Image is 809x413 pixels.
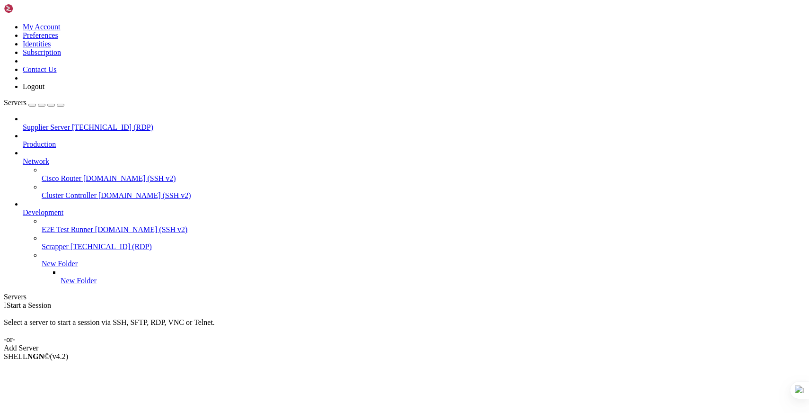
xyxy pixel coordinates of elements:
[4,99,26,107] span: Servers
[42,242,805,251] a: Scrapper [TECHNICAL_ID] (RDP)
[23,157,805,166] a: Network
[23,157,49,165] span: Network
[23,208,63,216] span: Development
[42,234,805,251] li: Scrapper [TECHNICAL_ID] (RDP)
[83,174,176,182] span: [DOMAIN_NAME] (SSH v2)
[61,268,805,285] li: New Folder
[42,242,69,251] span: Scrapper
[42,217,805,234] li: E2E Test Runner [DOMAIN_NAME] (SSH v2)
[4,293,805,301] div: Servers
[72,123,153,131] span: [TECHNICAL_ID] (RDP)
[42,251,805,285] li: New Folder
[23,123,70,131] span: Supplier Server
[27,352,44,360] b: NGN
[42,260,78,268] span: New Folder
[23,149,805,200] li: Network
[23,82,44,90] a: Logout
[23,123,805,132] a: Supplier Server [TECHNICAL_ID] (RDP)
[7,301,51,309] span: Start a Session
[4,4,58,13] img: Shellngn
[61,277,97,285] span: New Folder
[42,183,805,200] li: Cluster Controller [DOMAIN_NAME] (SSH v2)
[95,225,188,233] span: [DOMAIN_NAME] (SSH v2)
[23,115,805,132] li: Supplier Server [TECHNICAL_ID] (RDP)
[23,23,61,31] a: My Account
[50,352,69,360] span: 4.2.0
[4,352,68,360] span: SHELL ©
[23,140,56,148] span: Production
[42,191,97,199] span: Cluster Controller
[42,174,805,183] a: Cisco Router [DOMAIN_NAME] (SSH v2)
[23,40,51,48] a: Identities
[23,65,57,73] a: Contact Us
[42,225,93,233] span: E2E Test Runner
[42,174,81,182] span: Cisco Router
[23,132,805,149] li: Production
[4,99,64,107] a: Servers
[23,48,61,56] a: Subscription
[61,277,805,285] a: New Folder
[70,242,152,251] span: [TECHNICAL_ID] (RDP)
[23,208,805,217] a: Development
[23,140,805,149] a: Production
[4,344,805,352] div: Add Server
[42,166,805,183] li: Cisco Router [DOMAIN_NAME] (SSH v2)
[23,200,805,285] li: Development
[42,191,805,200] a: Cluster Controller [DOMAIN_NAME] (SSH v2)
[98,191,191,199] span: [DOMAIN_NAME] (SSH v2)
[23,31,58,39] a: Preferences
[4,301,7,309] span: 
[42,225,805,234] a: E2E Test Runner [DOMAIN_NAME] (SSH v2)
[4,310,805,344] div: Select a server to start a session via SSH, SFTP, RDP, VNC or Telnet. -or-
[42,260,805,268] a: New Folder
